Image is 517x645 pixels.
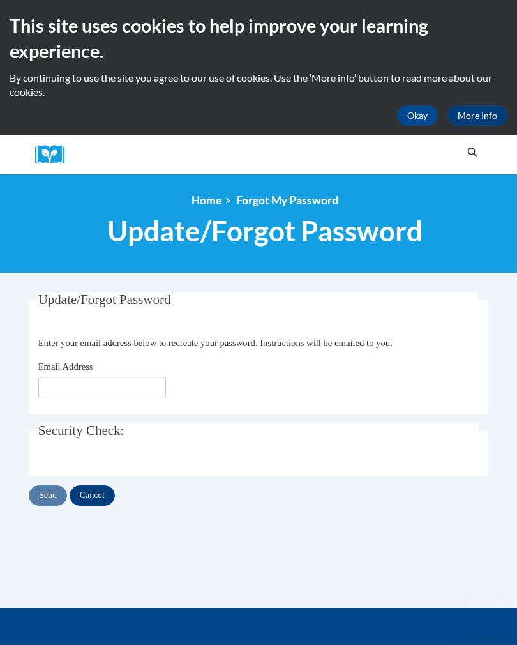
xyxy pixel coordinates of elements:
[70,485,115,506] input: Cancel
[35,145,73,165] a: Cox Campus
[191,193,221,207] a: Home
[10,71,507,99] p: By continuing to use the site you agree to our use of cookies. Use the ‘More info’ button to read...
[38,377,166,398] input: Email
[107,214,423,248] span: Update/Forgot Password
[38,423,124,438] span: Security Check:
[466,594,507,635] iframe: Button to launch messaging window
[10,13,507,64] h2: This site uses cookies to help improve your learning experience.
[38,338,393,348] span: Enter your email address below to recreate your password. Instructions will be emailed to you.
[38,292,171,307] span: Update/Forgot Password
[236,193,338,207] span: Forgot My Password
[35,145,73,165] img: Logo brand
[463,145,482,160] button: Search
[447,105,507,126] a: More Info
[38,361,93,372] span: Email Address
[397,105,438,126] button: Okay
